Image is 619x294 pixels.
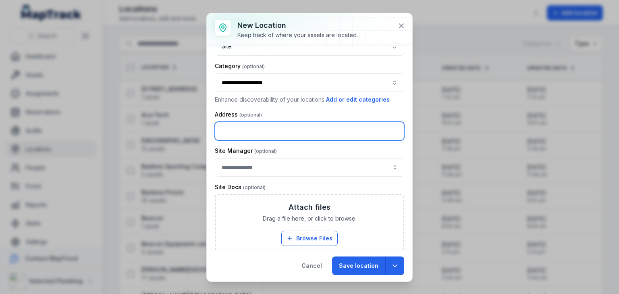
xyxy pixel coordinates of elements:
button: Cancel [295,256,329,275]
button: Browse Files [281,231,338,246]
label: Category [215,62,265,70]
input: location-add:cf[64ff8499-06bd-4b10-b203-156b2ac3e9ed]-label [215,158,404,177]
button: Save location [332,256,385,275]
label: Address [215,111,262,119]
h3: New location [237,20,358,31]
p: Enhance discoverability of your locations. [215,95,404,104]
button: Site [215,37,404,56]
label: Site Manager [215,147,277,155]
label: Site Docs [215,183,266,191]
div: Keep track of where your assets are located. [237,31,358,39]
span: Drag a file here, or click to browse. [263,215,357,223]
h3: Attach files [289,202,330,213]
button: Add or edit categories [326,95,390,104]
